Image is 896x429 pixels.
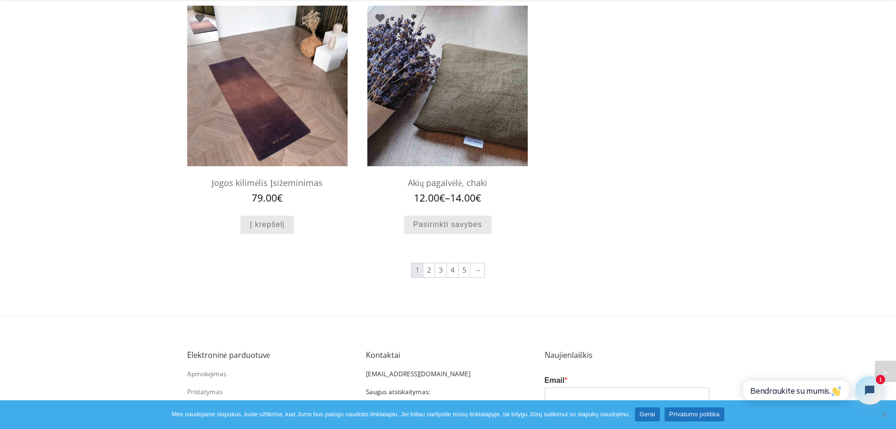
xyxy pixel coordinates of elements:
[423,263,435,277] a: Puslapis 2
[439,191,445,204] span: €
[470,263,484,277] a: →
[635,407,660,421] a: Gerai
[665,407,724,421] a: Privatumo politika
[447,263,458,277] a: Puslapis 4
[732,368,892,413] iframe: Tidio Chat
[414,191,445,204] bdi: 12.00
[187,6,348,203] a: jogos kilimeliaijogos kilimeliaiJogos kilimėlis Įsižeminimas 79.00€
[277,191,283,204] span: €
[240,216,294,234] a: Add to cart: “Jogos kilimėlis Įsižeminimas”
[252,191,283,204] bdi: 79.00
[545,350,709,360] h5: Naujienlaiškis
[367,173,528,193] h2: Akių pagalvėlė, chaki
[366,369,514,379] p: [EMAIL_ADDRESS][DOMAIN_NAME]
[450,191,481,204] bdi: 14.00
[366,350,531,360] h5: Kontaktai
[404,216,492,234] a: Pasirinkti savybes: “Akių pagalvėlė, chaki”
[476,191,481,204] span: €
[172,410,630,419] span: Mes naudojame slapukus, kurie užtikrina, kad Jums bus patogu naudotis tinklalapiu. Jei toliau nar...
[545,376,709,386] label: Email
[187,262,709,281] nav: Product Pagination
[187,350,352,360] h5: Elektroninė parduotuvė
[435,263,446,277] a: Puslapis 3
[366,387,514,397] p: Saugus atsiskaitymas:
[187,173,348,193] h2: Jogos kilimėlis Įsižeminimas
[880,410,889,419] span: Ne
[187,370,227,378] a: Apmokėjimas
[187,388,222,396] a: Pristatymas
[367,193,528,203] span: –
[367,6,528,203] a: meditacijos pagalveleakiu pagalveleAkių pagalvėlė, chaki 12.00€–14.00€
[412,263,423,277] span: Puslapis 1
[459,263,470,277] a: Puslapis 5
